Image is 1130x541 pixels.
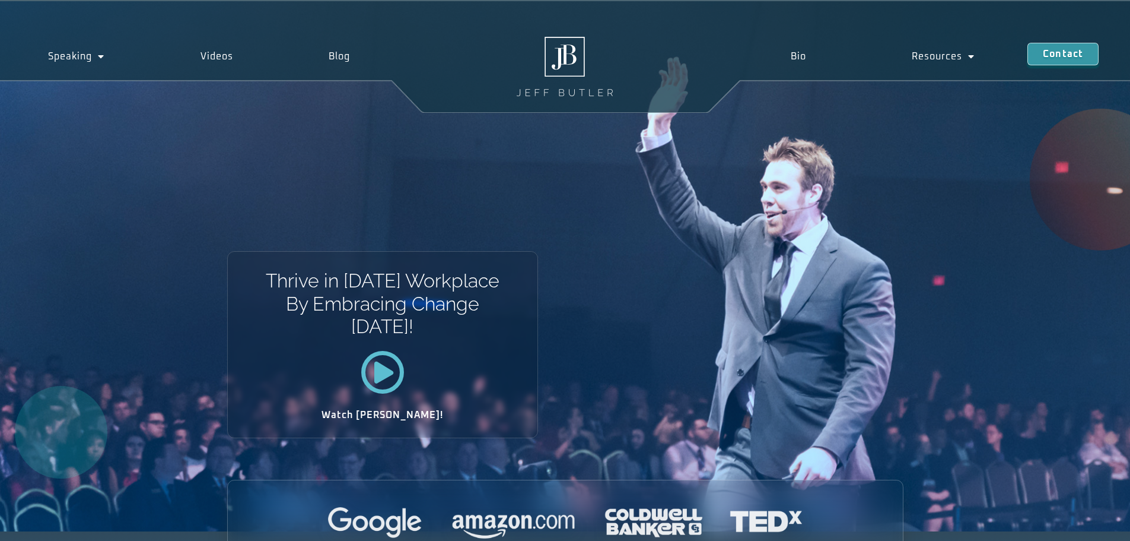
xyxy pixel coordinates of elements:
[1027,43,1099,65] a: Contact
[269,410,496,420] h2: Watch [PERSON_NAME]!
[859,43,1027,70] a: Resources
[1043,49,1083,59] span: Contact
[152,43,281,70] a: Videos
[737,43,858,70] a: Bio
[737,43,1027,70] nav: Menu
[265,270,500,338] h1: Thrive in [DATE] Workplace By Embracing Change [DATE]!
[281,43,399,70] a: Blog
